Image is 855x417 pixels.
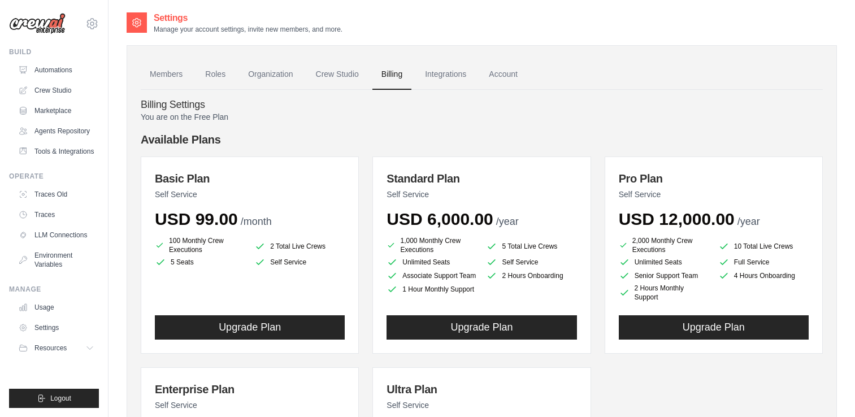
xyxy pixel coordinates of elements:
[154,11,342,25] h2: Settings
[619,270,709,281] li: Senior Support Team
[387,284,477,295] li: 1 Hour Monthly Support
[155,189,345,200] p: Self Service
[619,171,809,186] h3: Pro Plan
[254,257,345,268] li: Self Service
[480,59,527,90] a: Account
[239,59,302,90] a: Organization
[14,81,99,99] a: Crew Studio
[155,236,245,254] li: 100 Monthly Crew Executions
[9,47,99,57] div: Build
[387,236,477,254] li: 1,000 Monthly Crew Executions
[50,394,71,403] span: Logout
[372,59,411,90] a: Billing
[416,59,475,90] a: Integrations
[387,399,576,411] p: Self Service
[14,142,99,160] a: Tools & Integrations
[619,210,735,228] span: USD 12,000.00
[9,285,99,294] div: Manage
[387,315,576,340] button: Upgrade Plan
[737,216,760,227] span: /year
[155,210,238,228] span: USD 99.00
[486,238,576,254] li: 5 Total Live Crews
[254,238,345,254] li: 2 Total Live Crews
[14,185,99,203] a: Traces Old
[141,59,192,90] a: Members
[619,236,709,254] li: 2,000 Monthly Crew Executions
[387,189,576,200] p: Self Service
[9,13,66,34] img: Logo
[14,102,99,120] a: Marketplace
[619,284,709,302] li: 2 Hours Monthly Support
[619,189,809,200] p: Self Service
[14,206,99,224] a: Traces
[14,339,99,357] button: Resources
[718,270,809,281] li: 4 Hours Onboarding
[486,257,576,268] li: Self Service
[718,257,809,268] li: Full Service
[14,246,99,273] a: Environment Variables
[387,270,477,281] li: Associate Support Team
[718,238,809,254] li: 10 Total Live Crews
[619,315,809,340] button: Upgrade Plan
[619,257,709,268] li: Unlimited Seats
[155,399,345,411] p: Self Service
[196,59,235,90] a: Roles
[141,132,823,147] h4: Available Plans
[155,381,345,397] h3: Enterprise Plan
[14,298,99,316] a: Usage
[14,319,99,337] a: Settings
[34,344,67,353] span: Resources
[387,381,576,397] h3: Ultra Plan
[14,122,99,140] a: Agents Repository
[9,172,99,181] div: Operate
[486,270,576,281] li: 2 Hours Onboarding
[387,210,493,228] span: USD 6,000.00
[154,25,342,34] p: Manage your account settings, invite new members, and more.
[387,257,477,268] li: Unlimited Seats
[387,171,576,186] h3: Standard Plan
[307,59,368,90] a: Crew Studio
[155,257,245,268] li: 5 Seats
[241,216,272,227] span: /month
[14,61,99,79] a: Automations
[14,226,99,244] a: LLM Connections
[141,99,823,111] h4: Billing Settings
[155,171,345,186] h3: Basic Plan
[9,389,99,408] button: Logout
[141,111,823,123] p: You are on the Free Plan
[496,216,519,227] span: /year
[155,315,345,340] button: Upgrade Plan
